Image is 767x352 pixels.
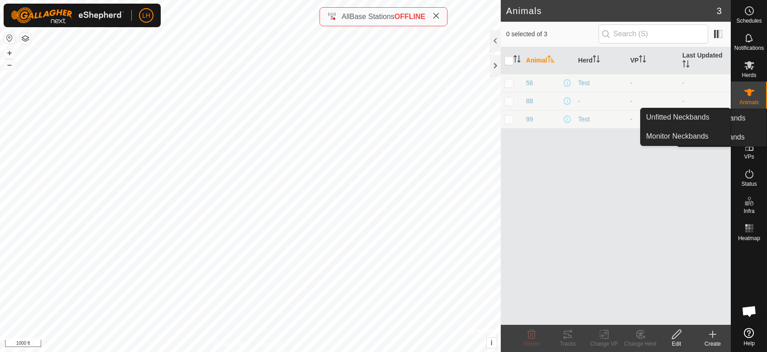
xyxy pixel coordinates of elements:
[394,13,425,20] span: OFFLINE
[742,72,756,78] span: Herds
[523,47,575,74] th: Animal
[142,11,150,20] span: LH
[259,340,286,348] a: Contact Us
[11,7,124,24] img: Gallagher Logo
[641,108,730,126] a: Unfitted Neckbands
[630,97,633,105] app-display-virtual-paddock-transition: -
[550,340,586,348] div: Tracks
[491,339,493,347] span: i
[682,79,685,87] span: -
[513,57,521,64] p-sorticon: Activate to sort
[741,181,757,187] span: Status
[586,340,622,348] div: Change VP
[526,115,533,124] span: 99
[682,97,685,105] span: -
[679,47,731,74] th: Last Updated
[506,5,717,16] h2: Animals
[743,341,755,346] span: Help
[578,78,623,88] div: Test
[622,340,658,348] div: Change Herd
[641,127,730,145] a: Monitor Neckbands
[215,340,249,348] a: Privacy Policy
[658,340,695,348] div: Edit
[739,100,759,105] span: Animals
[342,13,350,20] span: All
[736,18,762,24] span: Schedules
[736,298,763,325] div: Open chat
[630,116,633,123] app-display-virtual-paddock-transition: -
[593,57,600,64] p-sorticon: Activate to sort
[682,62,690,69] p-sorticon: Activate to sort
[4,48,15,58] button: +
[639,57,646,64] p-sorticon: Activate to sort
[526,78,533,88] span: 56
[4,59,15,70] button: –
[627,47,679,74] th: VP
[646,112,709,123] span: Unfitted Neckbands
[578,96,623,106] div: -
[526,96,533,106] span: 88
[506,29,599,39] span: 0 selected of 3
[630,79,633,87] app-display-virtual-paddock-transition: -
[731,324,767,350] a: Help
[578,115,623,124] div: Test
[717,4,722,18] span: 3
[524,341,540,347] span: Delete
[695,340,731,348] div: Create
[738,236,760,241] span: Heatmap
[547,57,555,64] p-sorticon: Activate to sort
[487,338,497,348] button: i
[744,154,754,159] span: VPs
[575,47,627,74] th: Herd
[734,45,764,51] span: Notifications
[599,24,708,43] input: Search (S)
[350,13,394,20] span: Base Stations
[646,131,709,142] span: Monitor Neckbands
[4,33,15,43] button: Reset Map
[20,33,31,44] button: Map Layers
[743,208,754,214] span: Infra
